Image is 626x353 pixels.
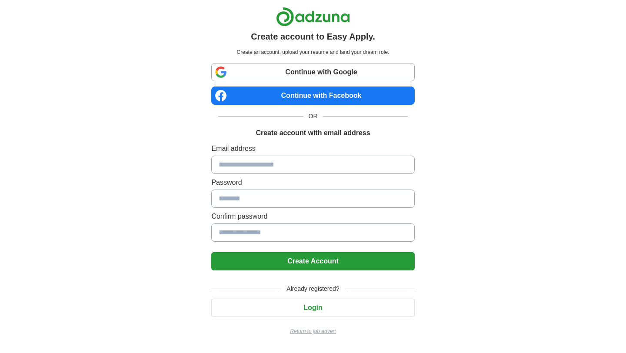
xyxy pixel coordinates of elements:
p: Create an account, upload your resume and land your dream role. [213,48,413,56]
button: Create Account [211,252,414,270]
button: Login [211,299,414,317]
img: Adzuna logo [276,7,350,27]
a: Return to job advert [211,327,414,335]
span: OR [303,112,323,121]
label: Password [211,177,414,188]
span: Already registered? [281,284,344,293]
a: Login [211,304,414,311]
label: Confirm password [211,211,414,222]
h1: Create account to Easy Apply. [251,30,375,43]
h1: Create account with email address [256,128,370,138]
a: Continue with Google [211,63,414,81]
label: Email address [211,143,414,154]
a: Continue with Facebook [211,87,414,105]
